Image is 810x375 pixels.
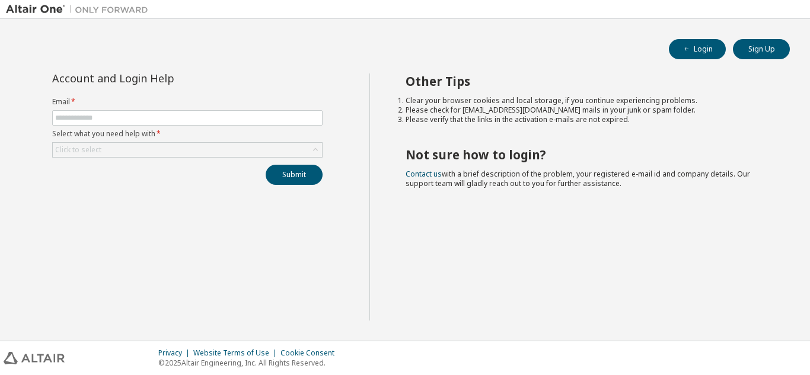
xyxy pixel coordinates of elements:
[406,169,750,188] span: with a brief description of the problem, your registered e-mail id and company details. Our suppo...
[193,348,280,358] div: Website Terms of Use
[52,129,323,139] label: Select what you need help with
[158,348,193,358] div: Privacy
[55,145,101,155] div: Click to select
[4,352,65,364] img: altair_logo.svg
[53,143,322,157] div: Click to select
[406,147,769,162] h2: Not sure how to login?
[52,73,269,83] div: Account and Login Help
[733,39,790,59] button: Sign Up
[280,348,342,358] div: Cookie Consent
[52,97,323,107] label: Email
[669,39,726,59] button: Login
[266,165,323,185] button: Submit
[406,73,769,89] h2: Other Tips
[6,4,154,15] img: Altair One
[406,169,442,179] a: Contact us
[406,115,769,124] li: Please verify that the links in the activation e-mails are not expired.
[406,96,769,105] li: Clear your browser cookies and local storage, if you continue experiencing problems.
[406,105,769,115] li: Please check for [EMAIL_ADDRESS][DOMAIN_NAME] mails in your junk or spam folder.
[158,358,342,368] p: © 2025 Altair Engineering, Inc. All Rights Reserved.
